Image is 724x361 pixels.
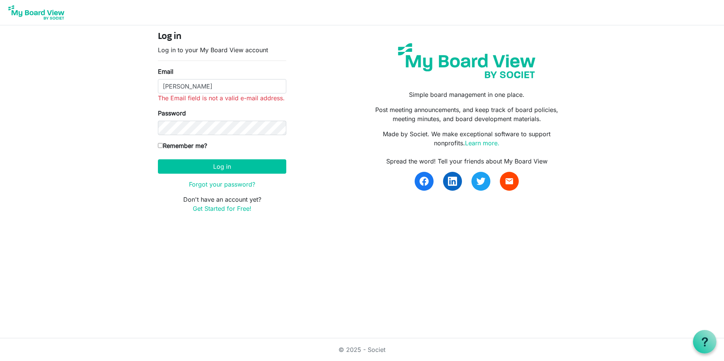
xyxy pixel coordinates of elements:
[368,105,566,123] p: Post meeting announcements, and keep track of board policies, meeting minutes, and board developm...
[158,141,207,150] label: Remember me?
[158,195,286,213] p: Don't have an account yet?
[158,159,286,174] button: Log in
[476,177,485,186] img: twitter.svg
[368,90,566,99] p: Simple board management in one place.
[339,346,385,353] a: © 2025 - Societ
[158,45,286,54] p: Log in to your My Board View account
[158,67,173,76] label: Email
[465,139,499,147] a: Learn more.
[420,177,429,186] img: facebook.svg
[368,129,566,148] p: Made by Societ. We make exceptional software to support nonprofits.
[189,180,255,188] a: Forgot your password?
[500,172,519,191] a: email
[448,177,457,186] img: linkedin.svg
[392,37,541,84] img: my-board-view-societ.svg
[193,205,251,212] a: Get Started for Free!
[505,177,514,186] span: email
[368,157,566,166] div: Spread the word! Tell your friends about My Board View
[6,3,67,22] img: My Board View Logo
[158,109,186,118] label: Password
[158,94,285,102] span: The Email field is not a valid e-mail address.
[158,31,286,42] h4: Log in
[158,143,163,148] input: Remember me?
